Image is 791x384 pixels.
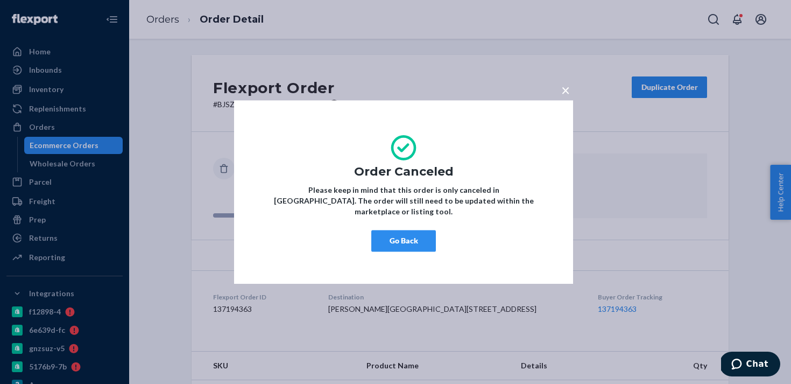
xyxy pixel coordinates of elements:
[371,230,436,252] button: Go Back
[561,81,570,99] span: ×
[266,165,541,178] h1: Order Canceled
[721,352,780,379] iframe: Opens a widget where you can chat to one of our agents
[274,185,534,216] strong: Please keep in mind that this order is only canceled in [GEOGRAPHIC_DATA]. The order will still n...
